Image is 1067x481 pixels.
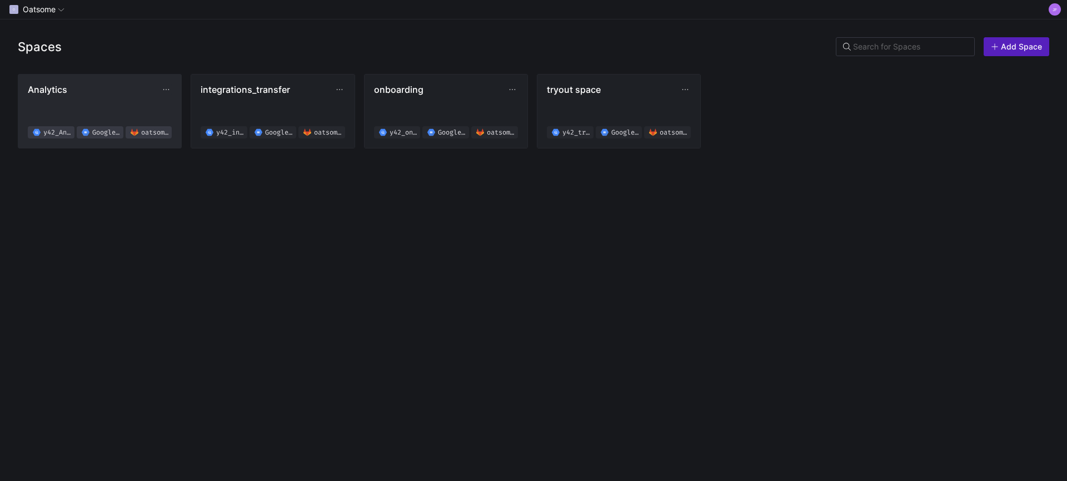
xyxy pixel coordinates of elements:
a: oatsome/onboarding [471,126,518,138]
button: Add Space [984,37,1049,56]
span: y42_tryout_space_d8446ee2739d4b348270f4b6e2e94861 [562,129,591,136]
div: O [9,5,18,14]
span: Oatsome [23,5,56,14]
a: y42_Analytics_b3d791faa89d49bdaf17de623a31f048 [28,126,74,138]
button: onboardingy42_onboarding_a675972abf8a4a62b0b0ee2e07d8f071Google Cloud Storageoatsome/onboarding [365,75,527,148]
span: y42_Analytics_b3d791faa89d49bdaf17de623a31f048 [43,129,72,136]
span: Google Cloud Storage [611,129,640,136]
span: oatsome/onboarding [487,129,516,136]
input: Search for Spaces [853,42,968,51]
a: oatsome/Analytics [126,126,172,138]
span: Analytics [28,84,161,95]
button: OOatsome [4,2,69,17]
a: y42_onboarding_a675972abf8a4a62b0b0ee2e07d8f071 [374,126,421,138]
a: Google Cloud Storage [596,126,642,138]
span: y42_integrationstransfer_f49a09cea0fc4ce78f00fe7c52cef650 [216,129,245,136]
button: Analyticsy42_Analytics_b3d791faa89d49bdaf17de623a31f048Google Cloud Storageoatsome/Analytics [18,75,181,148]
span: oatsome/integrations_transfer [314,129,343,136]
a: y42_integrationstransfer_f49a09cea0fc4ce78f00fe7c52cef650 [201,126,247,138]
a: Google Cloud Storage [250,126,296,138]
span: oatsome/Analytics [141,129,170,136]
span: Google Cloud Storage [92,129,121,136]
a: oatsome/tryout_space [644,126,691,138]
a: y42_tryout_space_d8446ee2739d4b348270f4b6e2e94861 [547,126,594,138]
span: Google Cloud Storage [265,129,294,136]
h3: Spaces [18,39,62,54]
button: tryout spacey42_tryout_space_d8446ee2739d4b348270f4b6e2e94861Google Cloud Storageoatsome/tryout_s... [537,75,700,148]
span: y42_onboarding_a675972abf8a4a62b0b0ee2e07d8f071 [390,129,418,136]
span: oatsome/tryout_space [660,129,689,136]
span: Google Cloud Storage [438,129,467,136]
button: integrations_transfery42_integrationstransfer_f49a09cea0fc4ce78f00fe7c52cef650Google Cloud Storag... [191,75,354,148]
span: onboarding [374,84,507,95]
span: Add Space [1001,42,1042,51]
a: Google Cloud Storage [77,126,123,138]
button: JF [1048,3,1061,16]
a: oatsome/integrations_transfer [298,126,345,138]
span: integrations_transfer [201,84,333,95]
span: tryout space [547,84,680,95]
a: Google Cloud Storage [422,126,469,138]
